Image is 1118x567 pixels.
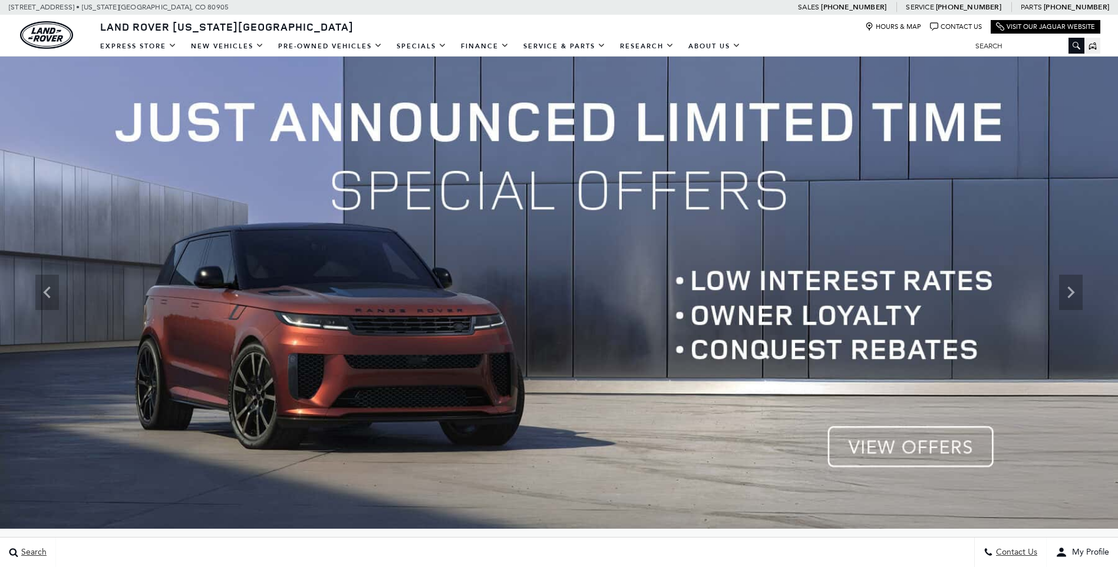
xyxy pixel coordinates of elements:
[996,22,1095,31] a: Visit Our Jaguar Website
[20,21,73,49] a: land-rover
[865,22,921,31] a: Hours & Map
[936,2,1001,12] a: [PHONE_NUMBER]
[967,39,1084,53] input: Search
[681,36,748,57] a: About Us
[390,36,454,57] a: Specials
[1047,538,1118,567] button: user-profile-menu
[1044,2,1109,12] a: [PHONE_NUMBER]
[1067,548,1109,558] span: My Profile
[516,36,613,57] a: Service & Parts
[906,3,934,11] span: Service
[821,2,886,12] a: [PHONE_NUMBER]
[93,36,748,57] nav: Main Navigation
[9,3,229,11] a: [STREET_ADDRESS] • [US_STATE][GEOGRAPHIC_DATA], CO 80905
[100,19,354,34] span: Land Rover [US_STATE][GEOGRAPHIC_DATA]
[18,548,47,558] span: Search
[454,36,516,57] a: Finance
[1021,3,1042,11] span: Parts
[184,36,271,57] a: New Vehicles
[798,3,819,11] span: Sales
[93,19,361,34] a: Land Rover [US_STATE][GEOGRAPHIC_DATA]
[993,548,1037,558] span: Contact Us
[613,36,681,57] a: Research
[93,36,184,57] a: EXPRESS STORE
[20,21,73,49] img: Land Rover
[930,22,982,31] a: Contact Us
[271,36,390,57] a: Pre-Owned Vehicles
